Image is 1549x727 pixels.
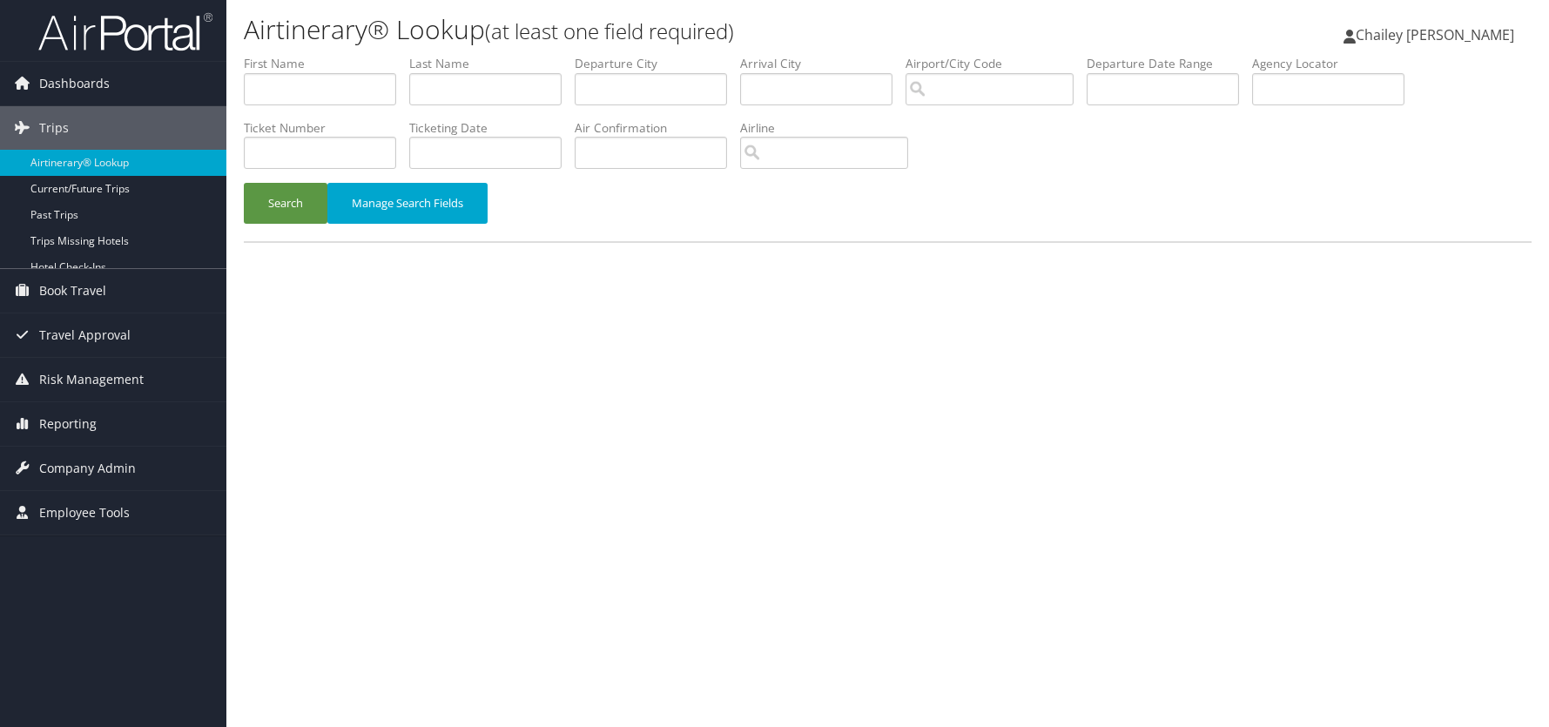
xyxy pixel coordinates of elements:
[39,269,106,313] span: Book Travel
[1252,55,1418,72] label: Agency Locator
[244,119,409,137] label: Ticket Number
[39,313,131,357] span: Travel Approval
[244,11,1102,48] h1: Airtinerary® Lookup
[1356,25,1514,44] span: Chailey [PERSON_NAME]
[740,119,921,137] label: Airline
[39,106,69,150] span: Trips
[575,55,740,72] label: Departure City
[39,447,136,490] span: Company Admin
[485,17,734,45] small: (at least one field required)
[409,119,575,137] label: Ticketing Date
[740,55,906,72] label: Arrival City
[1087,55,1252,72] label: Departure Date Range
[409,55,575,72] label: Last Name
[327,183,488,224] button: Manage Search Fields
[39,402,97,446] span: Reporting
[1344,9,1532,61] a: Chailey [PERSON_NAME]
[575,119,740,137] label: Air Confirmation
[38,11,212,52] img: airportal-logo.png
[39,358,144,401] span: Risk Management
[906,55,1087,72] label: Airport/City Code
[39,62,110,105] span: Dashboards
[244,55,409,72] label: First Name
[244,183,327,224] button: Search
[39,491,130,535] span: Employee Tools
